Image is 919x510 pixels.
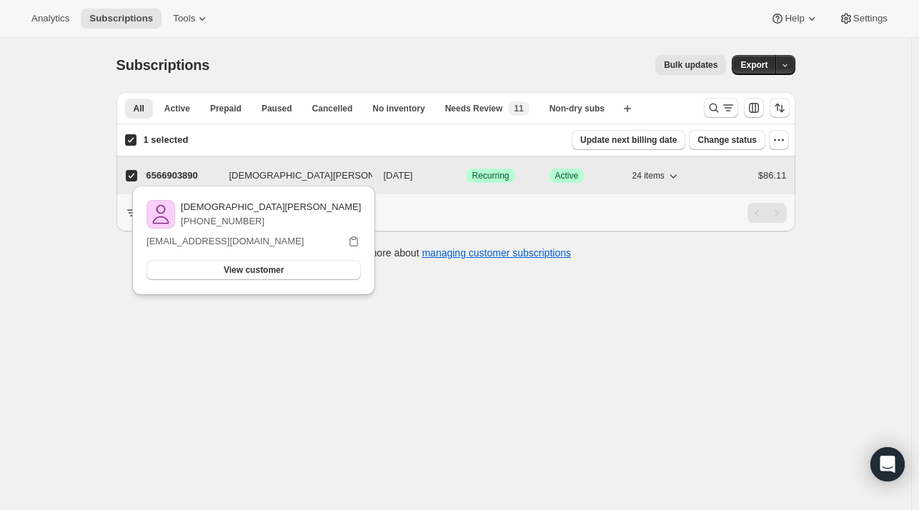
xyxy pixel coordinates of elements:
[210,103,242,114] span: Prepaid
[632,166,680,186] button: 24 items
[229,169,409,183] span: [DEMOGRAPHIC_DATA][PERSON_NAME]
[384,170,413,181] span: [DATE]
[697,134,757,146] span: Change status
[830,9,896,29] button: Settings
[134,103,144,114] span: All
[89,13,153,24] span: Subscriptions
[422,247,571,259] a: managing customer subscriptions
[762,9,827,29] button: Help
[758,170,787,181] span: $86.11
[785,13,804,24] span: Help
[164,9,218,29] button: Tools
[572,130,685,150] button: Update next billing date
[555,170,579,181] span: Active
[340,246,571,260] p: Learn more about
[146,200,175,229] img: variant image
[704,98,738,118] button: Search and filter results
[146,260,361,280] button: View customer
[744,98,764,118] button: Customize table column order and visibility
[732,55,776,75] button: Export
[312,103,353,114] span: Cancelled
[164,103,190,114] span: Active
[747,203,787,223] nav: Pagination
[870,447,905,481] div: Open Intercom Messenger
[770,98,790,118] button: Sort the results
[372,103,424,114] span: No inventory
[616,99,639,119] button: Create new view
[550,103,605,114] span: Non-dry subs
[116,57,210,73] span: Subscriptions
[143,133,188,147] p: 1 selected
[81,9,162,29] button: Subscriptions
[632,170,665,181] span: 24 items
[445,103,503,114] span: Needs Review
[740,59,768,71] span: Export
[853,13,888,24] span: Settings
[664,59,717,71] span: Bulk updates
[472,170,510,181] span: Recurring
[146,166,787,186] div: 6566903890[DEMOGRAPHIC_DATA][PERSON_NAME][DATE]SuccessRecurringSuccessActive24 items$86.11
[221,164,364,187] button: [DEMOGRAPHIC_DATA][PERSON_NAME]
[181,200,361,214] p: [DEMOGRAPHIC_DATA][PERSON_NAME]
[31,13,69,24] span: Analytics
[146,169,218,183] p: 6566903890
[655,55,726,75] button: Bulk updates
[580,134,677,146] span: Update next billing date
[23,9,78,29] button: Analytics
[146,234,304,249] p: [EMAIL_ADDRESS][DOMAIN_NAME]
[224,264,284,276] span: View customer
[262,103,292,114] span: Paused
[173,13,195,24] span: Tools
[689,130,765,150] button: Change status
[514,103,523,114] span: 11
[181,214,361,229] p: [PHONE_NUMBER]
